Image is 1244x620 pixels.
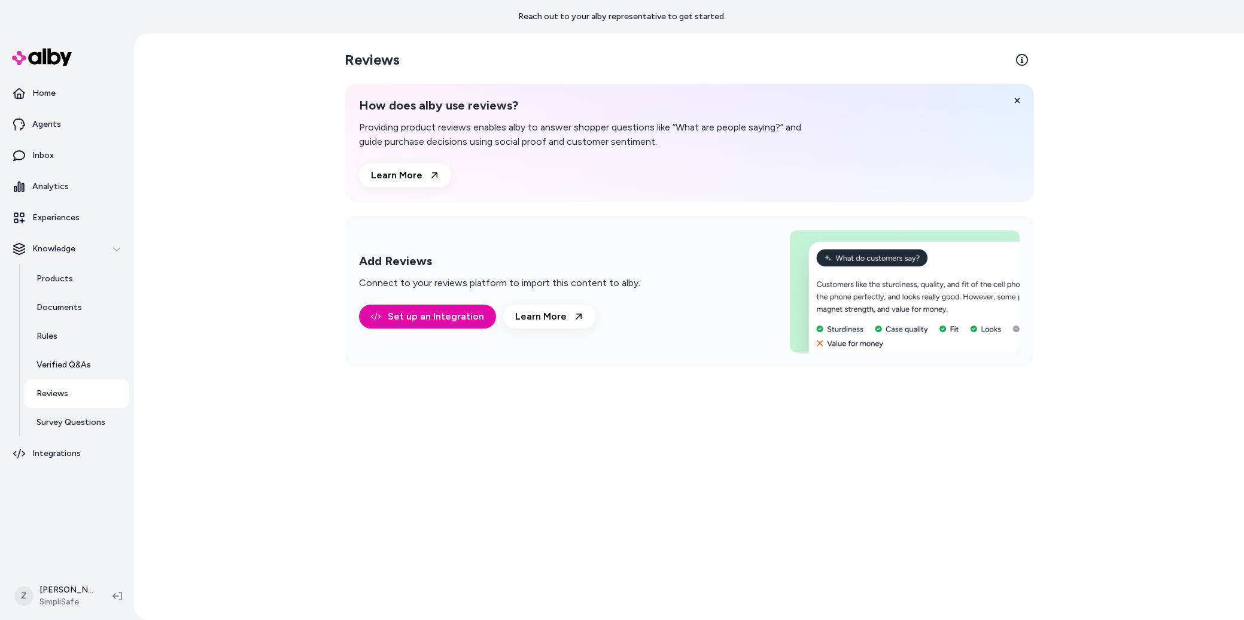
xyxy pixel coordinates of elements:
p: Connect to your reviews platform to import this content to alby. [359,276,640,290]
h2: Add Reviews [359,254,640,269]
p: Experiences [32,212,80,224]
a: Integrations [5,439,129,468]
p: Inbox [32,150,54,162]
a: Verified Q&As [25,351,129,379]
a: Learn More [359,163,451,187]
h2: How does alby use reviews? [359,98,819,113]
a: Documents [25,293,129,322]
p: [PERSON_NAME] [39,584,93,596]
a: Products [25,265,129,293]
a: Set up an Integration [359,305,496,329]
a: Inbox [5,141,129,170]
a: Agents [5,110,129,139]
p: Providing product reviews enables alby to answer shopper questions like “What are people saying?”... [359,120,819,149]
a: Rules [25,322,129,351]
a: Experiences [5,203,129,232]
button: Knowledge [5,235,129,263]
p: Documents [37,302,82,314]
span: SimpliSafe [39,596,93,608]
p: Knowledge [32,243,75,255]
a: Survey Questions [25,408,129,437]
a: Home [5,79,129,108]
a: Learn More [503,305,595,329]
button: Z[PERSON_NAME]SimpliSafe [7,577,103,615]
p: Products [37,273,73,285]
p: Survey Questions [37,417,105,428]
img: Add Reviews [790,230,1020,352]
img: alby Logo [12,48,72,66]
p: Verified Q&As [37,359,91,371]
p: Analytics [32,181,69,193]
p: Agents [32,118,61,130]
p: Home [32,87,56,99]
p: Rules [37,330,57,342]
h2: Reviews [345,50,400,69]
p: Reviews [37,388,68,400]
span: Z [14,586,34,606]
a: Reviews [25,379,129,408]
a: Analytics [5,172,129,201]
p: Reach out to your alby representative to get started. [518,11,726,23]
p: Integrations [32,448,81,460]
